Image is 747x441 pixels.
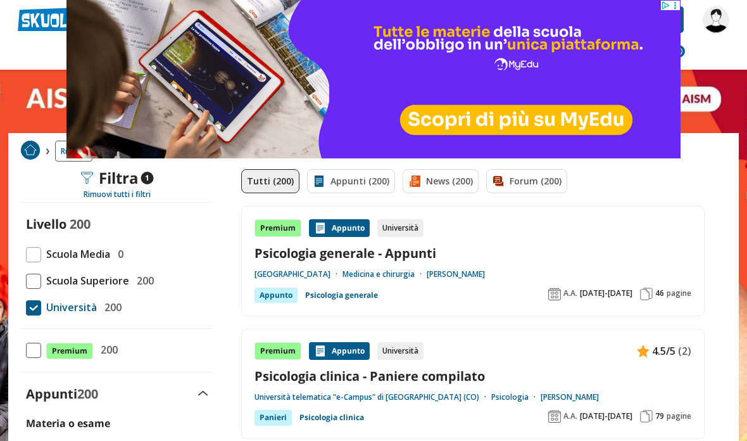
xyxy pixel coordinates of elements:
[678,343,691,359] span: (2)
[309,219,370,237] div: Appunto
[307,169,395,193] a: Appunti (200)
[21,141,40,160] img: Home
[314,345,327,357] img: Appunti contenuto
[254,269,342,279] a: [GEOGRAPHIC_DATA]
[254,288,298,303] div: Appunto
[26,416,110,430] label: Materia o esame
[655,411,664,421] span: 79
[548,288,561,300] img: Anno accademico
[46,343,93,359] span: Premium
[254,342,301,360] div: Premium
[563,411,577,421] span: A.A.
[703,6,729,33] img: Paola.blu
[41,246,110,262] span: Scuola Media
[41,272,129,289] span: Scuola Superiore
[377,342,424,360] div: Università
[254,392,491,402] a: Università telematica "e-Campus" di [GEOGRAPHIC_DATA] (CO)
[309,342,370,360] div: Appunto
[113,246,123,262] span: 0
[492,175,505,188] img: Forum filtro contenuto
[254,367,691,385] a: Psicologia clinica - Paniere compilato
[655,288,664,298] span: 46
[580,411,632,421] span: [DATE]-[DATE]
[491,392,541,402] a: Psicologia
[541,392,599,402] a: [PERSON_NAME]
[254,219,301,237] div: Premium
[640,288,653,300] img: Pagine
[637,345,650,357] img: Appunti contenuto
[305,288,378,303] a: Psicologia generale
[254,245,691,262] a: Psicologia generale - Appunti
[241,169,299,193] a: Tutti (200)
[198,391,208,396] img: Apri e chiudi sezione
[99,299,122,316] span: 200
[408,175,421,188] img: News filtro contenuto
[254,410,292,425] div: Panieri
[486,169,567,193] a: Forum (200)
[403,169,479,193] a: News (200)
[81,169,154,187] div: Filtra
[96,342,118,358] span: 200
[314,222,327,234] img: Appunti contenuto
[667,288,691,298] span: pagine
[342,269,427,279] a: Medicina e chirurgia
[21,189,213,200] div: Rimuovi tutti i filtri
[26,385,98,402] label: Appunti
[141,172,154,184] span: 1
[41,299,97,316] span: Università
[563,288,577,298] span: A.A.
[55,141,92,162] a: Ricerca
[580,288,632,298] span: [DATE]-[DATE]
[81,172,94,184] img: Filtra filtri mobile
[377,219,424,237] div: Università
[299,410,364,425] a: Psicologia clinica
[548,410,561,423] img: Anno accademico
[640,410,653,423] img: Pagine
[313,175,325,188] img: Appunti filtro contenuto
[70,215,91,233] span: 200
[21,141,40,162] a: Home
[26,215,66,233] label: Livello
[667,411,691,421] span: pagine
[132,272,154,289] span: 200
[427,269,485,279] a: [PERSON_NAME]
[77,385,98,402] span: 200
[652,343,675,359] span: 4.5/5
